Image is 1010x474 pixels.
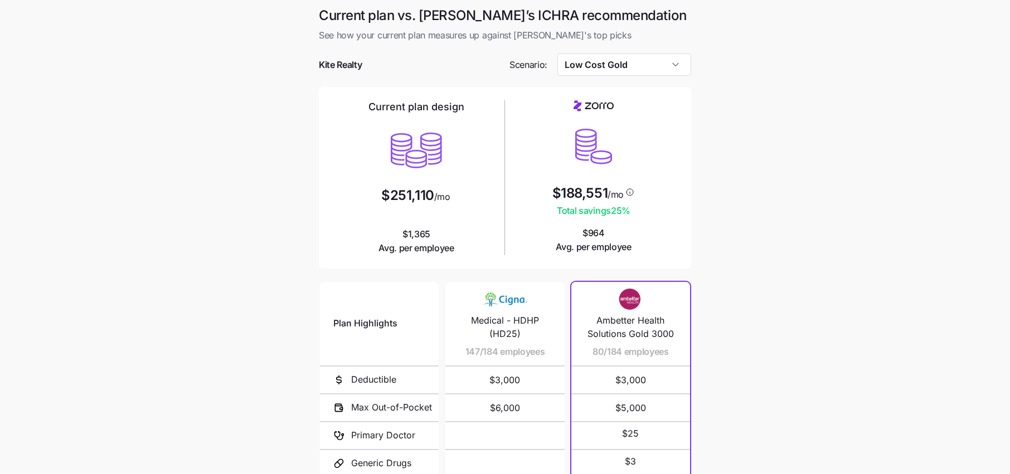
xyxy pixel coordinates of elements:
span: Primary Doctor [351,428,415,442]
span: 147/184 employees [465,345,545,359]
img: Carrier [483,289,527,310]
span: Deductible [351,373,396,387]
img: Carrier [608,289,653,310]
span: $3,000 [585,367,677,393]
span: Generic Drugs [351,456,411,470]
span: Avg. per employee [556,240,632,254]
span: Plan Highlights [333,316,397,330]
span: Scenario: [509,58,547,72]
span: Kite Realty [319,58,362,72]
h2: Current plan design [368,100,464,114]
span: $25 [622,427,639,441]
span: $1,365 [378,227,454,255]
span: $5,000 [585,394,677,421]
span: $964 [556,226,632,254]
span: Avg. per employee [378,241,454,255]
span: Medical - HDHP (HD25) [459,314,551,341]
span: See how your current plan measures up against [PERSON_NAME]'s top picks [319,28,691,42]
span: $3 [625,455,636,468]
span: Max Out-of-Pocket [351,400,432,414]
h1: Current plan vs. [PERSON_NAME]’s ICHRA recommendation [319,7,691,24]
span: /mo [434,192,450,201]
span: Ambetter Health Solutions Gold 3000 [585,314,677,341]
span: $6,000 [459,394,551,421]
span: $188,551 [552,187,608,200]
span: /mo [608,190,624,199]
span: $3,000 [459,367,551,393]
span: $251,110 [381,189,434,202]
span: 80/184 employees [593,345,669,359]
span: Total savings 25 % [552,204,635,218]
